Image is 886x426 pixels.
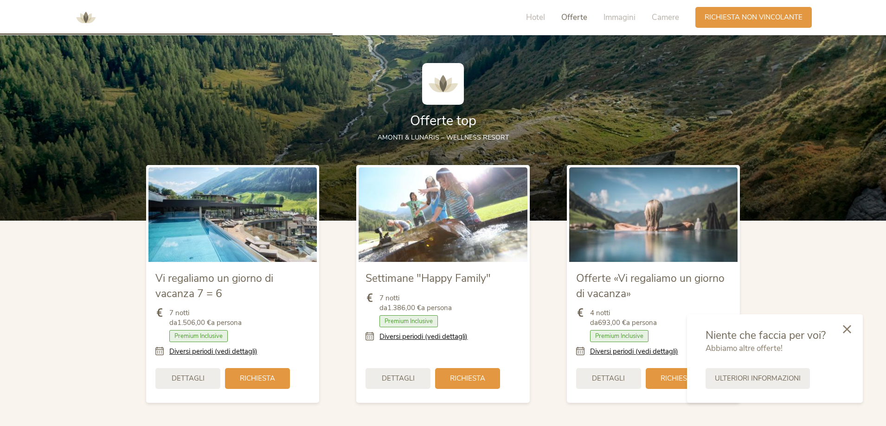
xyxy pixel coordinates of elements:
[576,271,725,300] span: Offerte «Vi regaliamo un giorno di vacanza»
[359,167,527,262] img: Settimane "Happy Family"
[172,374,205,383] span: Dettagli
[592,374,625,383] span: Dettagli
[450,374,485,383] span: Richiesta
[169,308,242,328] span: 7 notti da a persona
[598,318,626,327] b: 693,00 €
[177,318,211,327] b: 1.506,00 €
[604,12,636,23] span: Immagini
[422,63,464,105] img: AMONTI & LUNARIS Wellnessresort
[590,347,678,356] a: Diversi periodi (vedi dettagli)
[706,343,783,354] span: Abbiamo altre offerte!
[590,308,657,328] span: 4 notti da a persona
[169,330,228,342] span: Premium Inclusive
[706,328,826,343] span: Niente che faccia per voi?
[561,12,587,23] span: Offerte
[382,374,415,383] span: Dettagli
[590,330,648,342] span: Premium Inclusive
[569,167,738,262] img: Offerte «Vi regaliamo un giorno di vacanza»
[366,271,491,286] span: Settimane "Happy Family"
[72,4,100,32] img: AMONTI & LUNARIS Wellnessresort
[705,13,803,22] span: Richiesta non vincolante
[661,374,696,383] span: Richiesta
[715,374,801,383] span: Ulteriori informazioni
[379,315,438,327] span: Premium Inclusive
[379,332,468,342] a: Diversi periodi (vedi dettagli)
[378,133,509,142] span: AMONTI & LUNARIS – wellness resort
[706,368,810,389] a: Ulteriori informazioni
[72,14,100,20] a: AMONTI & LUNARIS Wellnessresort
[387,303,421,312] b: 1.386,00 €
[410,112,476,130] span: Offerte top
[652,12,679,23] span: Camere
[240,374,275,383] span: Richiesta
[148,167,317,262] img: Vi regaliamo un giorno di vacanza 7 = 6
[155,271,273,300] span: Vi regaliamo un giorno di vacanza 7 = 6
[169,347,257,356] a: Diversi periodi (vedi dettagli)
[379,293,452,313] span: 7 notti da a persona
[526,12,545,23] span: Hotel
